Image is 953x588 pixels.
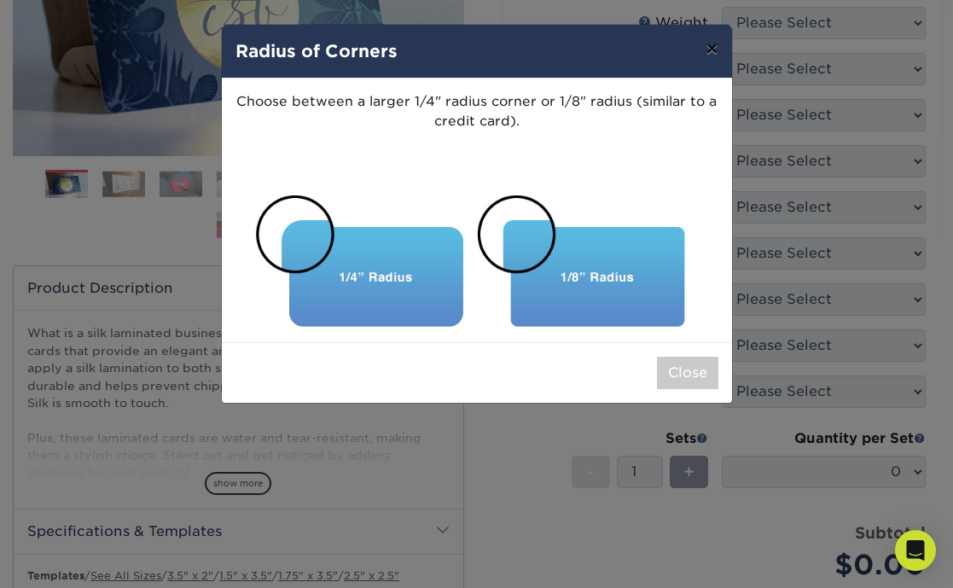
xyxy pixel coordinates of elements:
[235,191,718,329] img: Corner Radius Examples
[657,357,718,389] button: Close
[235,38,718,64] h4: Radius of Corners
[692,25,731,73] button: ×
[895,530,936,571] div: Open Intercom Messenger
[222,79,732,164] p: Choose between a larger 1/4" radius corner or 1/8" radius (similar to a credit card).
